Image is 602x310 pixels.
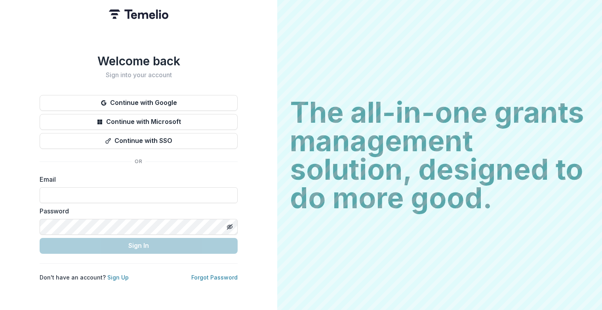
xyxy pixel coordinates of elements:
[191,274,238,281] a: Forgot Password
[107,274,129,281] a: Sign Up
[40,54,238,68] h1: Welcome back
[40,114,238,130] button: Continue with Microsoft
[40,133,238,149] button: Continue with SSO
[223,221,236,233] button: Toggle password visibility
[40,95,238,111] button: Continue with Google
[40,273,129,281] p: Don't have an account?
[40,238,238,254] button: Sign In
[40,71,238,79] h2: Sign into your account
[40,206,233,216] label: Password
[109,10,168,19] img: Temelio
[40,175,233,184] label: Email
